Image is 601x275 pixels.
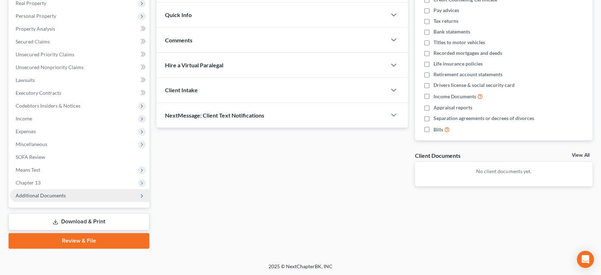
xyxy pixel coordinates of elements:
[434,28,470,35] span: Bank statements
[434,126,443,133] span: Bills
[10,74,149,87] a: Lawsuits
[577,251,594,268] div: Open Intercom Messenger
[434,115,534,122] span: Separation agreements or decrees of divorces
[16,90,61,96] span: Executory Contracts
[16,154,45,160] span: SOFA Review
[165,37,192,43] span: Comments
[434,7,459,14] span: Pay advices
[10,48,149,61] a: Unsecured Priority Claims
[16,141,47,147] span: Miscellaneous
[434,82,515,89] span: Drivers license & social security card
[165,62,223,68] span: Hire a Virtual Paralegal
[165,11,192,18] span: Quick Info
[165,87,198,93] span: Client Intake
[16,77,35,83] span: Lawsuits
[10,151,149,164] a: SOFA Review
[10,35,149,48] a: Secured Claims
[165,112,264,119] span: NextMessage: Client Text Notifications
[434,71,502,78] span: Retirement account statements
[16,51,74,57] span: Unsecured Priority Claims
[415,152,461,159] div: Client Documents
[421,168,587,175] p: No client documents yet.
[9,213,149,230] a: Download & Print
[16,128,36,134] span: Expenses
[16,103,80,109] span: Codebtors Insiders & Notices
[16,180,41,186] span: Chapter 13
[16,115,32,121] span: Income
[434,60,483,67] span: Life insurance policies
[434,104,472,111] span: Appraisal reports
[16,167,40,173] span: Means Test
[16,38,50,45] span: Secured Claims
[10,61,149,74] a: Unsecured Nonpriority Claims
[16,192,66,198] span: Additional Documents
[434,93,476,100] span: Income Documents
[572,153,590,158] a: View All
[16,26,55,32] span: Property Analysis
[434,50,502,57] span: Recorded mortgages and deeds
[10,87,149,99] a: Executory Contracts
[434,17,458,25] span: Tax returns
[16,13,56,19] span: Personal Property
[16,64,84,70] span: Unsecured Nonpriority Claims
[10,22,149,35] a: Property Analysis
[9,233,149,249] a: Review & File
[434,39,485,46] span: Titles to motor vehicles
